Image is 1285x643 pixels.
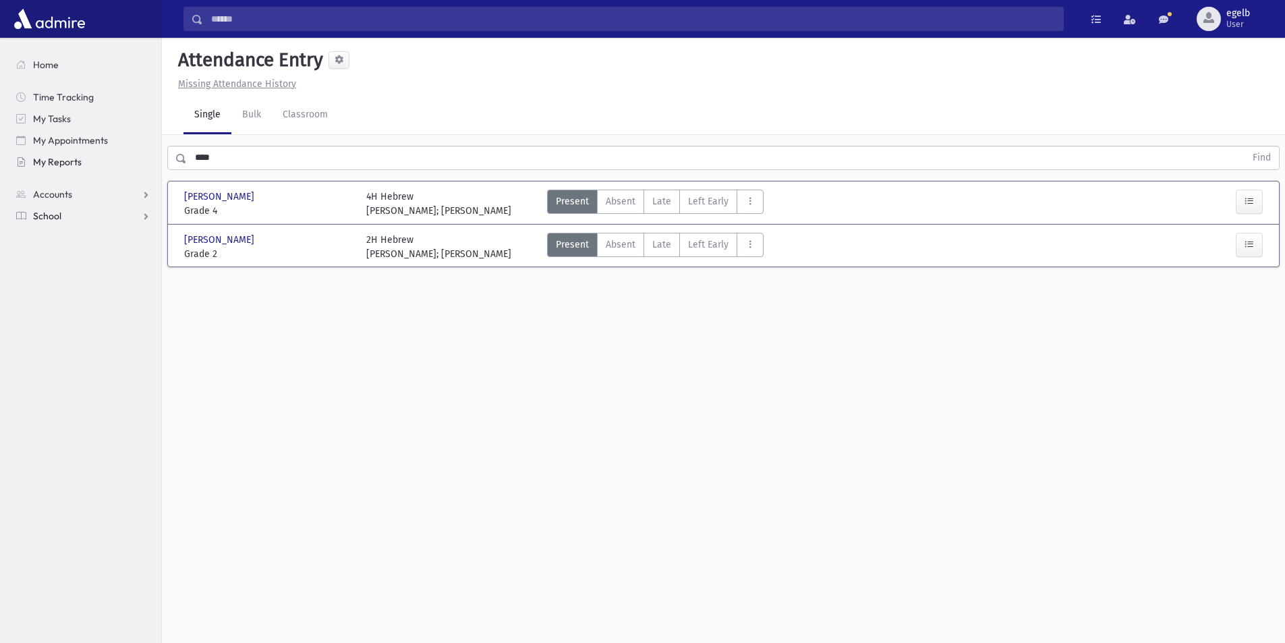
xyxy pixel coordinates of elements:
[688,194,729,208] span: Left Early
[5,184,161,205] a: Accounts
[5,151,161,173] a: My Reports
[547,190,764,218] div: AttTypes
[184,233,257,247] span: [PERSON_NAME]
[173,78,296,90] a: Missing Attendance History
[231,96,272,134] a: Bulk
[366,190,511,218] div: 4H Hebrew [PERSON_NAME]; [PERSON_NAME]
[1226,19,1250,30] span: User
[33,59,59,71] span: Home
[272,96,339,134] a: Classroom
[606,194,635,208] span: Absent
[33,156,82,168] span: My Reports
[5,54,161,76] a: Home
[5,86,161,108] a: Time Tracking
[178,78,296,90] u: Missing Attendance History
[184,247,353,261] span: Grade 2
[366,233,511,261] div: 2H Hebrew [PERSON_NAME]; [PERSON_NAME]
[203,7,1063,31] input: Search
[33,91,94,103] span: Time Tracking
[11,5,88,32] img: AdmirePro
[33,113,71,125] span: My Tasks
[1245,146,1279,169] button: Find
[606,237,635,252] span: Absent
[5,108,161,130] a: My Tasks
[33,188,72,200] span: Accounts
[5,130,161,151] a: My Appointments
[547,233,764,261] div: AttTypes
[5,205,161,227] a: School
[184,190,257,204] span: [PERSON_NAME]
[184,204,353,218] span: Grade 4
[652,237,671,252] span: Late
[688,237,729,252] span: Left Early
[652,194,671,208] span: Late
[33,210,61,222] span: School
[556,237,589,252] span: Present
[183,96,231,134] a: Single
[33,134,108,146] span: My Appointments
[556,194,589,208] span: Present
[1226,8,1250,19] span: egelb
[173,49,323,72] h5: Attendance Entry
